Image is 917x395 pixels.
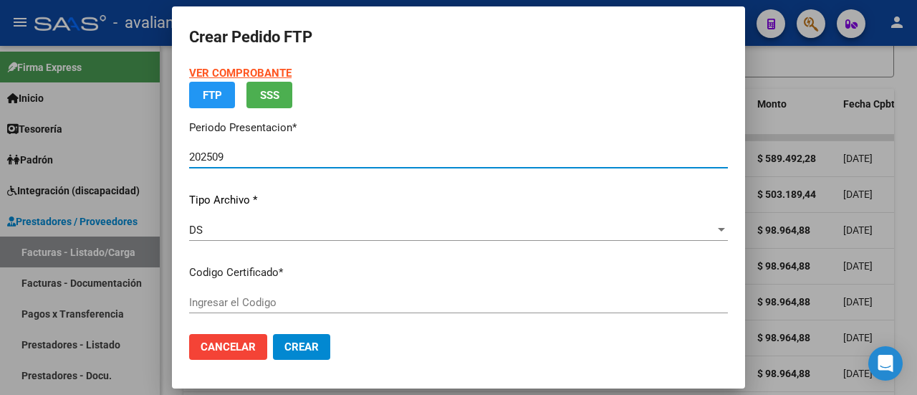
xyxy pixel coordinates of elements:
[189,120,728,136] p: Periodo Presentacion
[189,82,235,108] button: FTP
[189,334,267,360] button: Cancelar
[273,334,330,360] button: Crear
[201,341,256,353] span: Cancelar
[189,265,728,281] p: Codigo Certificado
[189,24,728,51] h2: Crear Pedido FTP
[189,67,292,80] a: VER COMPROBANTE
[284,341,319,353] span: Crear
[868,346,903,381] div: Open Intercom Messenger
[189,192,728,209] p: Tipo Archivo *
[203,89,222,102] span: FTP
[246,82,292,108] button: SSS
[260,89,279,102] span: SSS
[189,224,203,237] span: DS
